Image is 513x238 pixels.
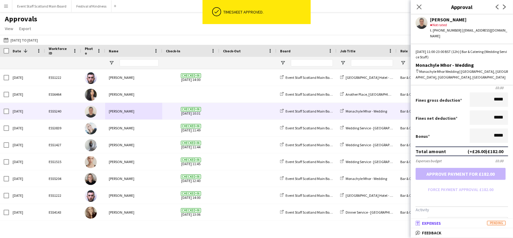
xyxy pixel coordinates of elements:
div: [DATE] [9,103,45,119]
div: [PERSON_NAME] [105,86,162,103]
span: Pending [487,221,506,225]
div: ESS1427 [45,137,81,153]
span: [DATE] 13:50 [166,221,216,237]
div: Timesheet approved. [224,9,308,15]
img: Ashleigh Welsh [85,122,97,134]
div: ESS6304 [45,221,81,237]
div: [DATE] [9,187,45,204]
div: Bar & Catering (Waiter / waitress) [397,221,457,237]
img: Paul Logue [85,72,97,84]
span: Event Staff Scotland Main Board [286,126,335,130]
button: Open Filter Menu [400,60,406,66]
div: [DATE] 11:00-23:00 BST (12h) | Bar & Catering (Wedding Service Staff) [416,49,508,60]
div: [PERSON_NAME] [105,170,162,187]
div: [DATE] [9,221,45,237]
label: Fines gross deduction [416,97,462,103]
div: [DATE] [9,204,45,221]
label: Fines net deduction [416,116,457,121]
a: Another Place, [GEOGRAPHIC_DATA] - Front of House [340,92,426,97]
div: Bar & Catering (Wedding Service Staff) [397,103,457,119]
span: Event Staff Scotland Main Board [286,193,335,198]
div: [PERSON_NAME] [430,17,508,22]
a: Monachyle Mhor - Wedding [340,109,387,113]
div: [PERSON_NAME] [105,204,162,221]
span: Job Title [340,49,356,53]
span: Event Staff Scotland Main Board [286,75,335,80]
a: Export [17,25,33,32]
span: Export [19,26,31,31]
div: ESS4143 [45,204,81,221]
div: t. [PHONE_NUMBER] | [EMAIL_ADDRESS][DOMAIN_NAME] [430,28,508,39]
a: Event Staff Scotland Main Board [280,176,335,181]
div: Not rated [430,22,508,28]
span: Feedback [422,230,441,236]
img: Martin Dover [85,106,97,118]
span: Wedding Service - [GEOGRAPHIC_DATA] [346,126,406,130]
span: Event Staff Scotland Main Board [286,143,335,147]
div: £0.00 [495,159,508,163]
img: Isobel Brydon [85,89,97,101]
button: Open Filter Menu [280,60,286,66]
div: [PERSON_NAME] [105,137,162,153]
div: ESS3839 [45,120,81,136]
div: (+£26.00) £182.00 [468,148,503,154]
div: [DATE] [9,170,45,187]
button: Festival of Kindness [72,0,111,12]
div: Monachyle Mhor - Wedding [416,62,508,68]
span: Event Staff Scotland Main Board [286,176,335,181]
button: [DATE] to [DATE] [2,36,39,44]
div: Total amount [416,148,446,154]
span: Event Staff Scotland Main Board [286,210,335,215]
div: £0.00 [416,85,508,90]
div: [DATE] [9,69,45,86]
div: Bar & Catering (Wedding Service Staff) [397,153,457,170]
button: Open Filter Menu [109,60,114,66]
span: [DATE] 12:40 [166,170,216,187]
div: ESS1222 [45,69,81,86]
span: [GEOGRAPHIC_DATA] Hotel - Service Staff [346,193,409,198]
span: Checked-in [181,191,201,196]
div: [DATE] [9,86,45,103]
a: [GEOGRAPHIC_DATA] Hotel - Service Staff [340,193,409,198]
img: Rosie Jones [85,156,97,168]
div: ESS1222 [45,187,81,204]
h3: Approval [411,3,513,11]
span: Checked-in [181,107,201,112]
span: [DATE] 13:06 [166,204,216,221]
span: Event Staff Scotland Main Board [286,109,335,113]
span: Expenses [422,221,441,226]
a: Event Staff Scotland Main Board [280,109,335,113]
div: Bar & Catering (Wedding Service Staff) [397,170,457,187]
div: [PERSON_NAME] [105,221,162,237]
span: Checked-in [181,158,201,162]
div: Bar & Catering (Wedding Service Staff) [397,137,457,153]
span: Wedding Service - [GEOGRAPHIC_DATA] [346,159,406,164]
span: Another Place, [GEOGRAPHIC_DATA] - Front of House [346,92,426,97]
span: Check-In [166,49,180,53]
span: Monachyle Mhor - Wedding [346,109,387,113]
span: [DATE] 14:00 [166,187,216,204]
div: [DATE] [9,137,45,153]
div: [PERSON_NAME] [105,69,162,86]
span: Event Staff Scotland Main Board [286,159,335,164]
div: ESS5240 [45,103,81,119]
div: Expenses budget [416,159,441,163]
span: [DATE] 10:31 [166,103,216,119]
div: Bar & Catering (Front of House) [397,86,457,103]
span: Checked-in [181,208,201,213]
div: [DATE] [9,153,45,170]
span: Board [280,49,291,53]
div: [PERSON_NAME] [105,187,162,204]
a: Wedding Service - [GEOGRAPHIC_DATA] [340,159,406,164]
span: Checked-in [181,124,201,128]
button: Open Filter Menu [340,60,346,66]
input: Name Filter Input [120,59,159,66]
span: Photo [85,46,94,55]
a: Monachyle Mhor - Wedding [340,176,387,181]
a: Event Staff Scotland Main Board [280,210,335,215]
span: Date [13,49,21,53]
div: [PERSON_NAME] [105,120,162,136]
span: [DATE] 11:44 [166,137,216,153]
span: View [5,26,13,31]
span: [DATE] 11:45 [166,153,216,170]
